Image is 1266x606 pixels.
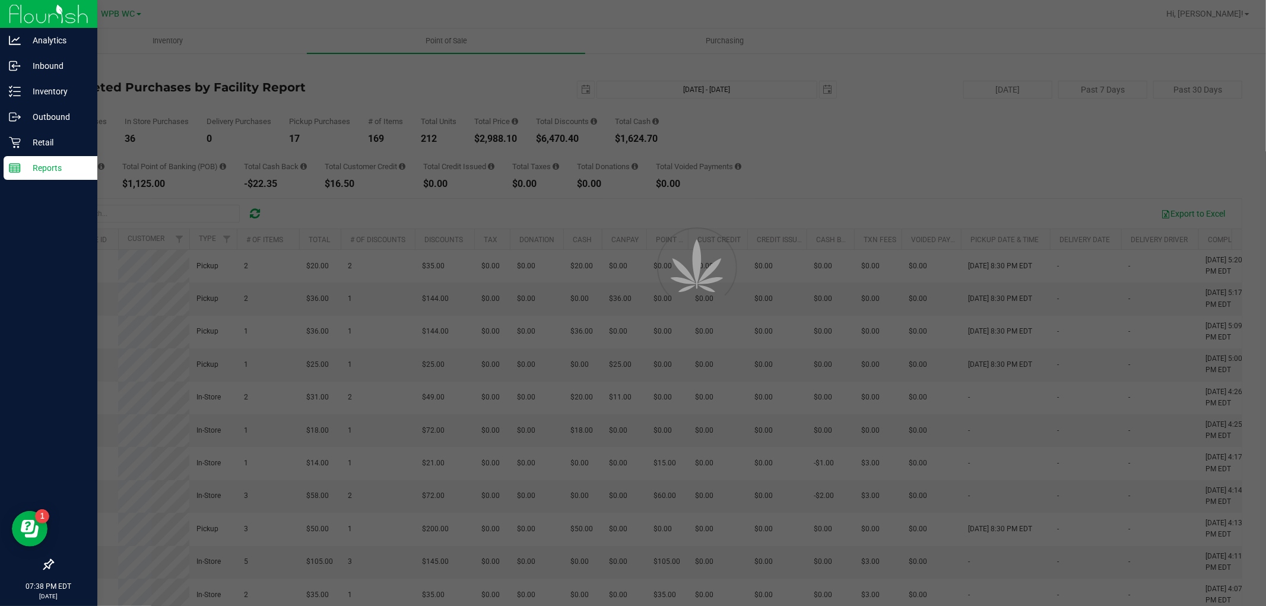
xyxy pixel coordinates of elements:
[9,137,21,148] inline-svg: Retail
[9,111,21,123] inline-svg: Outbound
[9,85,21,97] inline-svg: Inventory
[12,511,47,547] iframe: Resource center
[9,34,21,46] inline-svg: Analytics
[21,84,92,99] p: Inventory
[9,60,21,72] inline-svg: Inbound
[21,59,92,73] p: Inbound
[35,509,49,523] iframe: Resource center unread badge
[21,110,92,124] p: Outbound
[21,33,92,47] p: Analytics
[9,162,21,174] inline-svg: Reports
[21,135,92,150] p: Retail
[21,161,92,175] p: Reports
[5,592,92,601] p: [DATE]
[5,581,92,592] p: 07:38 PM EDT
